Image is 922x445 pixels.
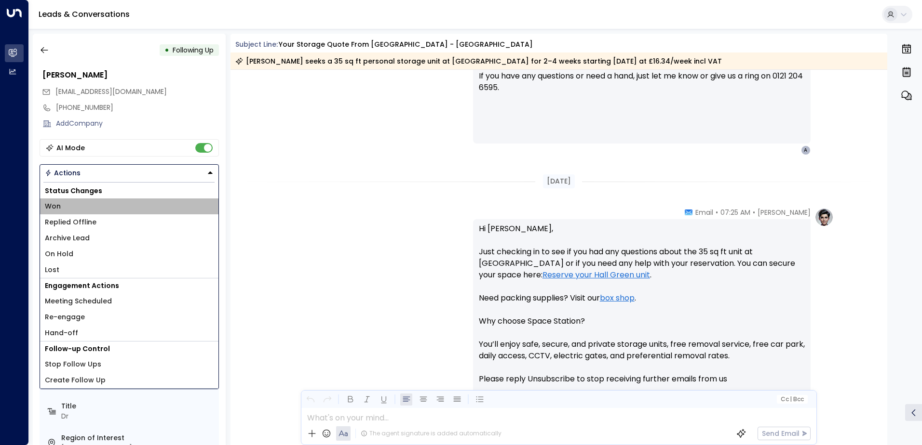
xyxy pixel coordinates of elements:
a: Leads & Conversations [39,9,130,20]
span: • [716,208,718,217]
div: Your storage quote from [GEOGRAPHIC_DATA] - [GEOGRAPHIC_DATA] [279,39,533,50]
span: Email [695,208,713,217]
div: [PERSON_NAME] [42,69,219,81]
button: Undo [304,393,316,406]
div: [DATE] [543,174,575,188]
span: • [753,208,755,217]
button: Redo [321,393,333,406]
span: Subject Line: [235,39,278,49]
span: [EMAIL_ADDRESS][DOMAIN_NAME] [55,87,167,96]
span: 07:25 AM [720,208,750,217]
label: Region of Interest [61,433,215,443]
span: Hand-off [45,328,78,338]
h1: Engagement Actions [40,278,218,293]
span: | [790,396,792,403]
span: Re-engage [45,312,85,322]
span: On Hold [45,249,73,259]
div: [PERSON_NAME] seeks a 35 sq ft personal storage unit at [GEOGRAPHIC_DATA] for 2–4 weeks starting ... [235,56,722,66]
span: Following Up [173,45,214,55]
div: [PHONE_NUMBER] [56,103,219,113]
p: Hi [PERSON_NAME], Just checking in to see if you had any questions about the 35 sq ft unit at [GE... [479,223,805,396]
span: Meeting Scheduled [45,296,112,306]
h1: Status Changes [40,183,218,198]
div: • [164,41,169,59]
div: Actions [45,169,81,177]
div: Dr [61,411,215,421]
label: Title [61,401,215,411]
span: Cc Bcc [780,396,803,403]
span: Create Follow Up [45,375,106,385]
span: Replied Offline [45,217,96,227]
img: profile-logo.png [814,208,834,227]
span: ammarw89@gmail.com [55,87,167,97]
span: [PERSON_NAME] [758,208,811,217]
button: Actions [40,164,219,182]
div: A [801,145,811,155]
a: box shop [600,292,635,304]
a: Reserve your Hall Green unit [542,269,650,281]
div: Button group with a nested menu [40,164,219,182]
h1: Follow-up Control [40,341,218,356]
div: The agent signature is added automatically [361,429,502,438]
div: AddCompany [56,118,219,129]
span: Lost [45,265,59,275]
div: AI Mode [56,143,85,153]
button: Cc|Bcc [776,395,807,404]
span: Archive Lead [45,233,90,243]
span: Stop Follow Ups [45,359,101,369]
span: Won [45,201,61,211]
